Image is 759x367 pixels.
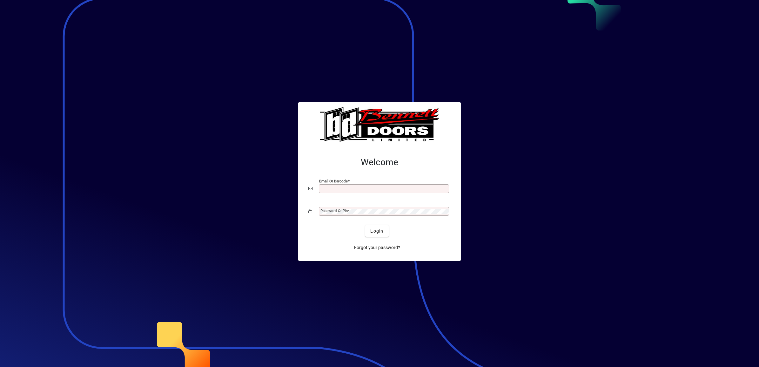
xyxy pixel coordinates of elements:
mat-label: Password or Pin [320,208,348,213]
mat-label: Email or Barcode [319,179,348,183]
span: Login [370,228,383,234]
span: Forgot your password? [354,244,400,251]
button: Login [365,225,388,237]
a: Forgot your password? [352,242,403,253]
h2: Welcome [308,157,451,168]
